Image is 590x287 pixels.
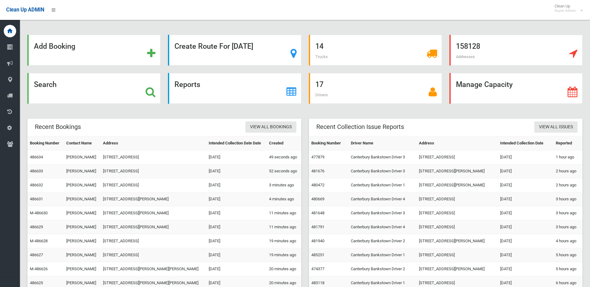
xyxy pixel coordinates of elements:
td: [STREET_ADDRESS] [100,178,206,192]
td: [DATE] [206,220,267,234]
td: [STREET_ADDRESS] [100,234,206,248]
th: Address [416,136,498,150]
a: 477879 [311,155,324,159]
th: Intended Collection Date Date [206,136,267,150]
td: [DATE] [498,164,553,178]
a: View All Bookings [245,121,296,133]
span: Drivers [315,93,328,97]
td: 4 minutes ago [267,192,301,206]
a: 485251 [311,253,324,257]
td: 19 minutes ago [267,234,301,248]
td: [DATE] [498,220,553,234]
td: [DATE] [206,164,267,178]
header: Recent Collection Issue Reports [309,121,411,133]
a: 486629 [30,225,43,229]
span: Trucks [315,54,328,59]
td: Canterbury Bankstown Driver 3 [348,164,416,178]
header: Recent Bookings [27,121,88,133]
td: [PERSON_NAME] [64,164,100,178]
td: 11 minutes ago [267,206,301,220]
td: 3 hours ago [553,220,583,234]
td: [STREET_ADDRESS] [416,220,498,234]
th: Address [100,136,206,150]
td: 20 minutes ago [267,262,301,276]
a: View All Issues [534,121,578,133]
a: Manage Capacity [449,73,583,104]
strong: Create Route For [DATE] [174,42,253,51]
td: [PERSON_NAME] [64,206,100,220]
td: Canterbury Bankstown Driver 3 [348,206,416,220]
span: Clean Up ADMIN [6,7,44,13]
td: [PERSON_NAME] [64,150,100,164]
td: [DATE] [206,178,267,192]
a: 486633 [30,169,43,173]
td: 49 seconds ago [267,150,301,164]
td: [STREET_ADDRESS] [416,248,498,262]
td: [STREET_ADDRESS][PERSON_NAME] [416,164,498,178]
td: [DATE] [206,262,267,276]
a: 486634 [30,155,43,159]
td: [DATE] [498,248,553,262]
td: Canterbury Bankstown Driver 4 [348,192,416,206]
td: [STREET_ADDRESS] [416,192,498,206]
td: [DATE] [498,178,553,192]
a: 486625 [30,280,43,285]
strong: 158128 [456,42,480,51]
td: Canterbury Bankstown Driver 4 [348,220,416,234]
strong: Reports [174,80,200,89]
td: [DATE] [206,206,267,220]
a: 481676 [311,169,324,173]
td: [PERSON_NAME] [64,192,100,206]
td: [PERSON_NAME] [64,178,100,192]
a: M-486630 [30,211,48,215]
td: [STREET_ADDRESS] [100,164,206,178]
th: Driver Name [348,136,416,150]
td: [STREET_ADDRESS] [100,150,206,164]
a: Add Booking [27,35,160,66]
a: 483118 [311,280,324,285]
a: 486627 [30,253,43,257]
a: 480472 [311,183,324,187]
td: [STREET_ADDRESS][PERSON_NAME] [416,234,498,248]
td: [DATE] [498,206,553,220]
td: Canterbury Bankstown Driver 1 [348,178,416,192]
td: 3 hours ago [553,192,583,206]
th: Booking Number [27,136,64,150]
td: 3 minutes ago [267,178,301,192]
a: 17 Drivers [309,73,442,104]
a: 474377 [311,266,324,271]
th: Created [267,136,301,150]
td: [DATE] [498,262,553,276]
span: Clean Up [551,4,582,13]
td: [DATE] [206,192,267,206]
td: [PERSON_NAME] [64,262,100,276]
td: [STREET_ADDRESS][PERSON_NAME] [100,192,206,206]
span: Addresses [456,54,475,59]
a: 486631 [30,197,43,201]
a: 158128 Addresses [449,35,583,66]
a: Create Route For [DATE] [168,35,301,66]
td: 5 hours ago [553,248,583,262]
small: Super Admin [555,8,576,13]
strong: Add Booking [34,42,75,51]
td: [STREET_ADDRESS] [100,248,206,262]
strong: 14 [315,42,323,51]
td: [STREET_ADDRESS][PERSON_NAME] [416,178,498,192]
td: [DATE] [206,248,267,262]
td: 4 hours ago [553,234,583,248]
td: [STREET_ADDRESS] [416,150,498,164]
td: [STREET_ADDRESS][PERSON_NAME] [416,262,498,276]
a: M-486628 [30,239,48,243]
a: 14 Trucks [309,35,442,66]
td: 2 hours ago [553,164,583,178]
td: [STREET_ADDRESS][PERSON_NAME] [100,206,206,220]
td: 19 minutes ago [267,248,301,262]
td: 52 seconds ago [267,164,301,178]
td: 11 minutes ago [267,220,301,234]
a: 481648 [311,211,324,215]
a: 486632 [30,183,43,187]
td: [DATE] [206,150,267,164]
td: Canterbury Bankstown Driver 1 [348,248,416,262]
td: [DATE] [498,234,553,248]
td: [STREET_ADDRESS][PERSON_NAME][PERSON_NAME] [100,262,206,276]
